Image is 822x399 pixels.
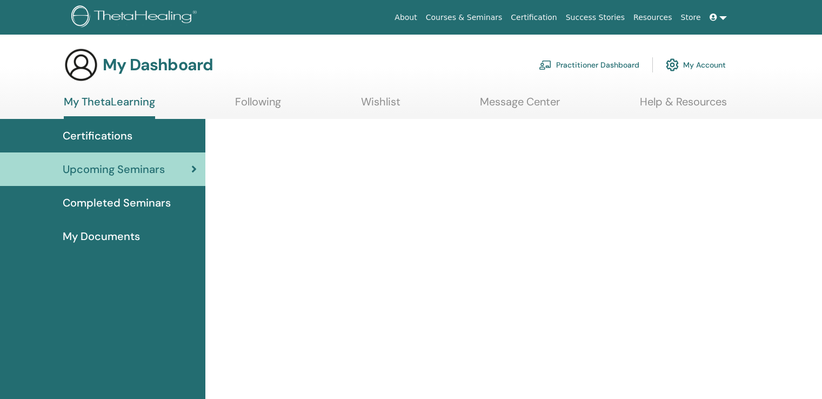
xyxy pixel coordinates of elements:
a: My Account [666,53,726,77]
span: Upcoming Seminars [63,161,165,177]
span: My Documents [63,228,140,244]
a: Resources [629,8,677,28]
span: Certifications [63,128,132,144]
img: logo.png [71,5,201,30]
a: Success Stories [562,8,629,28]
a: Message Center [480,95,560,116]
a: My ThetaLearning [64,95,155,119]
span: Completed Seminars [63,195,171,211]
a: Following [235,95,281,116]
a: Store [677,8,705,28]
img: generic-user-icon.jpg [64,48,98,82]
a: Wishlist [361,95,400,116]
a: Help & Resources [640,95,727,116]
a: Certification [506,8,561,28]
a: About [390,8,421,28]
img: cog.svg [666,56,679,74]
a: Practitioner Dashboard [539,53,639,77]
a: Courses & Seminars [422,8,507,28]
h3: My Dashboard [103,55,213,75]
img: chalkboard-teacher.svg [539,60,552,70]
